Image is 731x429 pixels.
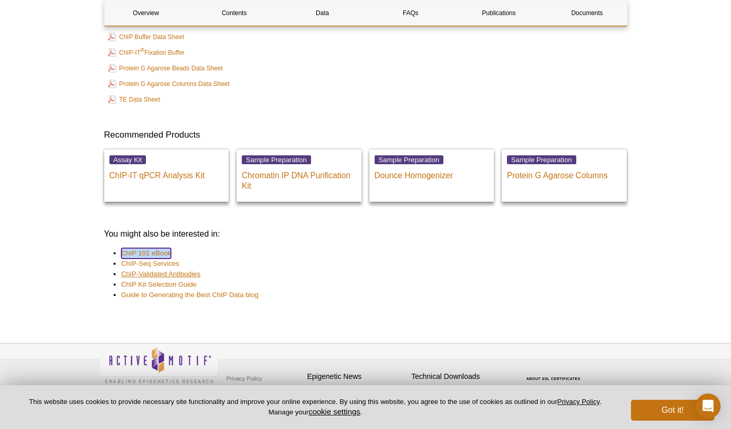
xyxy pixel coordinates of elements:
[121,248,171,259] a: ChIP 101 eBook
[281,1,364,26] a: Data
[121,290,259,300] a: Guide to Generating the Best ChIP Data blog
[242,165,356,191] p: Chromatin IP DNA Purification Kit
[412,372,511,381] h4: Technical Downloads
[108,62,223,75] a: Protein G Agarose Beads Data Sheet
[369,1,452,26] a: FAQs
[17,397,614,417] p: This website uses cookies to provide necessary site functionality and improve your online experie...
[108,78,230,90] a: Protein G Agarose Columns Data Sheet
[242,155,311,164] span: Sample Preparation
[369,149,494,202] a: Sample Preparation Dounce Homogenizer
[104,228,627,240] h3: You might also be interested in:
[557,398,600,406] a: Privacy Policy
[104,149,229,202] a: Assay Kit ChIP-IT qPCR Analysis Kit
[502,149,627,202] a: Sample Preparation Protein G Agarose Columns
[121,279,197,290] a: ChIP Kit Selection Guide
[104,129,627,141] h3: Recommended Products
[526,377,580,381] a: ABOUT SSL CERTIFICATES
[105,1,188,26] a: Overview
[193,1,276,26] a: Contents
[109,155,146,164] span: Assay Kit
[375,165,489,181] p: Dounce Homogenizer
[516,362,594,385] table: Click to Verify - This site chose Symantec SSL for secure e-commerce and confidential communicati...
[696,394,721,419] div: Open Intercom Messenger
[99,344,219,386] img: Active Motif,
[121,269,201,279] a: ChIP-Validated Antibodies
[308,407,360,416] button: cookie settings
[108,93,160,106] a: TE Data Sheet
[224,371,265,386] a: Privacy Policy
[307,372,406,381] h4: Epigenetic News
[546,1,628,26] a: Documents
[108,31,184,43] a: ChIP Buffer Data Sheet
[109,165,224,181] p: ChIP-IT qPCR Analysis Kit
[121,259,179,269] a: ChIP-Seq Services
[507,165,622,181] p: Protein G Agarose Columns
[631,400,714,421] button: Got it!
[507,155,576,164] span: Sample Preparation
[237,149,362,202] a: Sample Preparation Chromatin IP DNA Purification Kit
[108,46,185,59] a: ChIP-IT®Fixation Buffer
[141,47,144,53] sup: ®
[375,155,444,164] span: Sample Preparation
[457,1,540,26] a: Publications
